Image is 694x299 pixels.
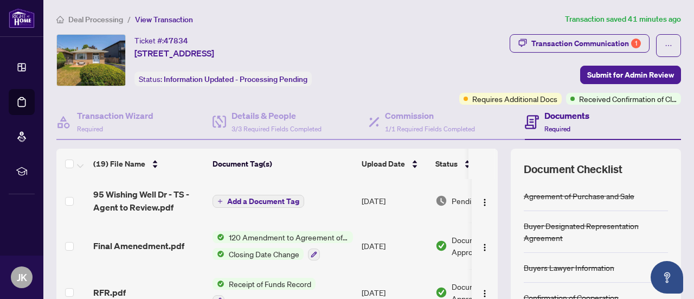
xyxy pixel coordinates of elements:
[544,109,589,122] h4: Documents
[476,192,493,209] button: Logo
[127,13,131,26] li: /
[665,42,672,49] span: ellipsis
[134,72,312,86] div: Status:
[213,231,224,243] img: Status Icon
[217,199,223,204] span: plus
[89,149,208,179] th: (19) File Name
[224,248,304,260] span: Closing Date Change
[93,188,204,214] span: 95 Wishing Well Dr - TS - Agent to Review.pdf
[544,125,570,133] span: Required
[524,190,634,202] div: Agreement of Purchase and Sale
[524,162,622,177] span: Document Checklist
[213,231,353,260] button: Status Icon120 Amendment to Agreement of Purchase and SaleStatus IconClosing Date Change
[435,287,447,298] img: Document Status
[232,109,322,122] h4: Details & People
[224,231,353,243] span: 120 Amendment to Agreement of Purchase and Sale
[135,15,193,24] span: View Transaction
[93,239,184,252] span: Final Amenedment.pdf
[480,289,489,298] img: Logo
[435,195,447,207] img: Document Status
[213,248,224,260] img: Status Icon
[213,194,304,208] button: Add a Document Tag
[357,222,431,269] td: [DATE]
[435,240,447,252] img: Document Status
[164,36,188,46] span: 47834
[452,234,519,258] span: Document Approved
[480,243,489,252] img: Logo
[93,158,145,170] span: (19) File Name
[431,149,523,179] th: Status
[77,109,153,122] h4: Transaction Wizard
[164,74,307,84] span: Information Updated - Processing Pending
[480,198,489,207] img: Logo
[224,278,316,290] span: Receipt of Funds Record
[68,15,123,24] span: Deal Processing
[362,158,405,170] span: Upload Date
[385,125,475,133] span: 1/1 Required Fields Completed
[385,109,475,122] h4: Commission
[357,179,431,222] td: [DATE]
[651,261,683,294] button: Open asap
[587,66,674,84] span: Submit for Admin Review
[472,93,557,105] span: Requires Additional Docs
[57,35,125,86] img: IMG-E12312221_1.jpg
[510,34,650,53] button: Transaction Communication1
[524,220,668,244] div: Buyer Designated Representation Agreement
[17,270,27,285] span: JK
[580,66,681,84] button: Submit for Admin Review
[227,198,299,205] span: Add a Document Tag
[208,149,357,179] th: Document Tag(s)
[565,13,681,26] article: Transaction saved 41 minutes ago
[232,125,322,133] span: 3/3 Required Fields Completed
[579,93,677,105] span: Received Confirmation of Closing
[357,149,431,179] th: Upload Date
[134,47,214,60] span: [STREET_ADDRESS]
[213,195,304,208] button: Add a Document Tag
[476,237,493,255] button: Logo
[524,262,614,273] div: Buyers Lawyer Information
[452,195,506,207] span: Pending Review
[56,16,64,23] span: home
[531,35,641,52] div: Transaction Communication
[134,34,188,47] div: Ticket #:
[93,286,126,299] span: RFR.pdf
[9,8,35,28] img: logo
[77,125,103,133] span: Required
[435,158,458,170] span: Status
[213,278,224,290] img: Status Icon
[631,39,641,48] div: 1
